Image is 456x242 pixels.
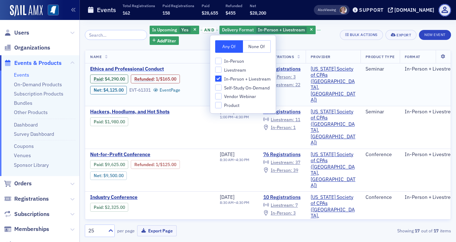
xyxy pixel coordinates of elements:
[271,159,294,165] span: Livestream :
[14,210,50,218] span: Subscriptions
[152,27,177,32] span: Is Upcoming
[220,200,234,205] time: 8:30 AM
[4,59,62,67] a: Events & Products
[97,6,116,14] h1: Events
[123,3,155,8] p: Total Registrations
[263,202,298,208] a: Livestream: 7
[224,58,244,64] span: In-Person
[432,227,440,234] strong: 17
[215,84,222,91] input: Self-Study On-Demand
[4,195,49,203] a: Registrations
[439,4,451,16] span: Profile
[334,227,451,234] div: Showing out of items
[263,125,296,130] a: In-Person: 1
[311,151,356,189] span: Mississippi Society of CPAs (Ridgeland, MS)
[271,202,294,208] span: Livestream :
[90,171,127,180] div: Net: $950000
[14,225,49,233] span: Memberships
[243,40,271,53] button: None Of
[4,210,50,218] a: Subscriptions
[224,67,246,73] span: Livestream
[295,117,300,122] span: 11
[160,76,176,82] span: $165.00
[295,202,298,208] span: 7
[10,5,43,16] img: SailAMX
[263,54,294,59] span: Registrations
[48,5,59,16] img: SailAMX
[263,82,300,88] a: Livestream: 22
[14,100,32,106] a: Bundles
[215,102,271,108] label: Product
[250,3,266,8] p: Net
[117,227,135,234] label: per page
[397,33,411,37] div: Export
[94,76,103,82] a: Paid
[340,30,383,40] button: Bulk Actions
[311,109,356,146] a: [US_STATE] Society of CPAs ([GEOGRAPHIC_DATA], [GEOGRAPHIC_DATA])
[90,66,210,72] span: Ethics and Professional Conduct
[224,76,271,82] span: In-Person + Livestream
[366,194,395,201] div: Conference
[224,102,239,108] span: Product
[85,30,147,40] input: Search…
[215,40,243,53] button: Any Of
[14,91,63,97] a: Subscription Products
[385,30,416,40] button: Export
[137,225,177,236] button: Export Page
[4,180,32,187] a: Orders
[263,160,300,165] a: Livestream: 37
[271,167,292,173] span: In-Person :
[394,7,434,13] div: [DOMAIN_NAME]
[350,33,378,37] div: Bulk Actions
[271,82,294,87] span: Livestream :
[388,7,437,12] button: [DOMAIN_NAME]
[419,30,451,40] button: New Event
[215,58,271,64] label: In-Person
[220,157,234,162] time: 8:30 AM
[271,74,292,79] span: In-Person :
[263,151,301,158] a: 76 Registrations
[226,3,242,8] p: Refunded
[250,10,266,16] span: $28,200
[134,76,154,82] a: Refunded
[14,143,34,149] a: Coupons
[295,82,300,87] span: 22
[311,66,356,103] a: [US_STATE] Society of CPAs ([GEOGRAPHIC_DATA], [GEOGRAPHIC_DATA])
[271,117,294,122] span: Livestream :
[311,109,356,146] span: Mississippi Society of CPAs (Ridgeland, MS)
[202,3,218,8] p: Paid
[366,109,395,115] div: Seminar
[263,109,301,115] a: 12 Registrations
[105,205,125,210] span: $2,325.00
[263,117,300,123] a: Livestream: 11
[311,194,356,232] a: [US_STATE] Society of CPAs ([GEOGRAPHIC_DATA], [GEOGRAPHIC_DATA])
[160,162,176,167] span: $125.00
[220,194,234,200] span: [DATE]
[215,67,271,73] label: Livestream
[220,115,249,119] div: –
[226,10,235,16] span: $455
[94,173,103,178] span: Net :
[162,10,170,16] span: 158
[134,76,156,82] span: :
[220,158,249,162] div: –
[4,44,50,52] a: Organizations
[202,10,218,16] span: $28,655
[311,151,356,189] a: [US_STATE] Society of CPAs ([GEOGRAPHIC_DATA], [GEOGRAPHIC_DATA])
[311,194,356,232] span: Mississippi Society of CPAs (Ridgeland, MS)
[14,72,29,78] a: Events
[14,162,49,168] a: Sponsor Library
[43,5,59,17] a: View Homepage
[220,200,249,205] div: –
[90,194,210,201] a: Industry Conference
[103,173,124,178] span: $9,500.00
[14,59,62,67] span: Events & Products
[236,157,249,162] time: 4:30 PM
[162,3,194,8] p: Paid Registrations
[202,27,216,33] span: and
[94,205,103,210] a: Paid
[94,87,103,93] span: Net :
[14,81,62,88] a: On-Demand Products
[219,26,316,35] div: In-Person + Livestream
